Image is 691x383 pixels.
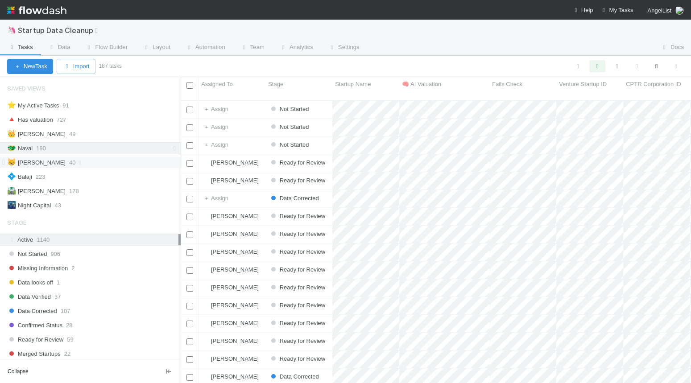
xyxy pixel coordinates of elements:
[211,177,259,184] span: [PERSON_NAME]
[202,123,228,132] div: Assign
[202,283,259,292] div: [PERSON_NAME]
[269,231,325,237] span: Ready for Review
[269,337,325,346] div: Ready for Review
[211,284,259,291] span: [PERSON_NAME]
[269,372,319,381] div: Data Corrected
[202,247,259,256] div: [PERSON_NAME]
[186,267,193,274] input: Toggle Row Selected
[8,367,29,375] span: Collapse
[211,320,259,326] span: [PERSON_NAME]
[269,158,325,167] div: Ready for Review
[492,80,522,89] span: Fails Check
[269,195,319,202] span: Data Corrected
[99,62,122,70] small: 187 tasks
[37,236,50,243] span: 1140
[202,301,259,310] div: [PERSON_NAME]
[211,302,259,309] span: [PERSON_NAME]
[7,291,51,302] span: Data Verified
[186,160,193,167] input: Toggle Row Selected
[186,321,193,327] input: Toggle Row Selected
[211,373,259,380] span: [PERSON_NAME]
[135,41,178,55] a: Layout
[62,100,78,111] span: 91
[66,320,72,331] span: 28
[203,230,210,237] img: avatar_01e2500d-3195-4c29-b276-1cde86660094.png
[7,114,53,125] div: Has valuation
[232,41,272,55] a: Team
[202,230,259,239] div: [PERSON_NAME]
[54,200,70,211] span: 43
[7,115,16,123] span: 🔺
[7,334,63,345] span: Ready for Review
[50,248,60,259] span: 906
[269,354,325,363] div: Ready for Review
[269,284,325,291] span: Ready for Review
[211,248,259,255] span: [PERSON_NAME]
[7,200,51,211] div: Night Capital
[211,213,259,219] span: [PERSON_NAME]
[7,185,66,197] div: [PERSON_NAME]
[203,355,210,362] img: avatar_01e2500d-3195-4c29-b276-1cde86660094.png
[186,196,193,202] input: Toggle Row Selected
[186,124,193,131] input: Toggle Row Selected
[211,266,259,273] span: [PERSON_NAME]
[559,80,607,89] span: Venture Startup ID
[7,3,66,18] img: logo-inverted-e16ddd16eac7371096b0.svg
[202,140,228,149] span: Assign
[7,143,33,154] div: Naval
[203,301,210,309] img: avatar_01e2500d-3195-4c29-b276-1cde86660094.png
[57,59,95,74] button: Import
[203,284,210,291] img: avatar_01e2500d-3195-4c29-b276-1cde86660094.png
[269,230,325,239] div: Ready for Review
[186,178,193,185] input: Toggle Row Selected
[7,234,178,245] div: Active
[269,159,325,166] span: Ready for Review
[335,80,371,89] span: Startup Name
[269,355,325,362] span: Ready for Review
[269,124,309,130] span: Not Started
[203,337,210,344] img: avatar_01e2500d-3195-4c29-b276-1cde86660094.png
[269,194,319,203] div: Data Corrected
[7,26,16,34] span: 🦄
[320,41,367,55] a: Settings
[203,373,210,380] img: avatar_1452db47-2f67-43a4-9764-e09ea19bb7c1.png
[85,43,128,52] span: Flow Builder
[202,337,259,346] div: [PERSON_NAME]
[272,41,320,55] a: Analytics
[269,106,309,112] span: Not Started
[7,201,16,209] span: 🌃
[7,158,16,166] span: 😸
[178,41,232,55] a: Automation
[7,144,16,152] span: 🐲
[269,302,325,309] span: Ready for Review
[7,248,47,259] span: Not Started
[7,173,16,180] span: 💠
[269,176,325,185] div: Ready for Review
[269,105,309,114] div: Not Started
[211,159,259,166] span: [PERSON_NAME]
[211,355,259,362] span: [PERSON_NAME]
[18,26,106,35] span: Startup Data Cleanup
[186,338,193,345] input: Toggle Row Selected
[7,263,68,274] span: Missing Information
[202,194,228,203] span: Assign
[78,41,135,55] a: Flow Builder
[64,348,70,359] span: 22
[7,171,32,182] div: Balaji
[269,283,325,292] div: Ready for Review
[57,114,75,125] span: 727
[269,140,309,149] div: Not Started
[211,338,259,344] span: [PERSON_NAME]
[269,213,325,219] span: Ready for Review
[211,231,259,237] span: [PERSON_NAME]
[7,320,62,331] span: Confirmed Status
[202,158,259,167] div: [PERSON_NAME]
[203,159,210,166] img: avatar_01e2500d-3195-4c29-b276-1cde86660094.png
[7,128,66,140] div: [PERSON_NAME]
[186,356,193,363] input: Toggle Row Selected
[269,338,325,344] span: Ready for Review
[7,130,16,137] span: 👑
[268,80,283,89] span: Stage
